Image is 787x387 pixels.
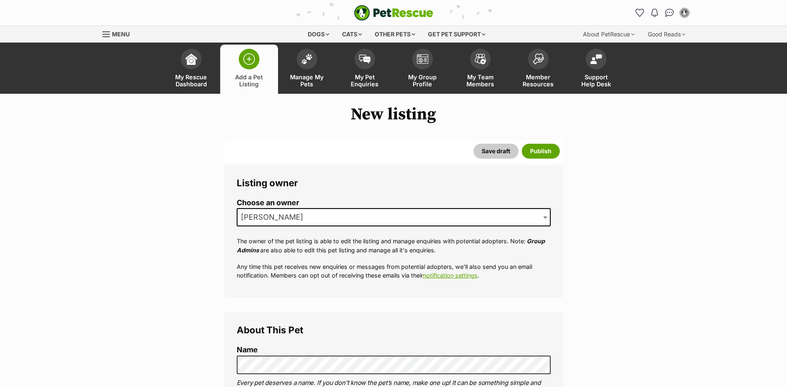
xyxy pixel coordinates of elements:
span: Support Help Desk [578,74,615,88]
img: pet-enquiries-icon-7e3ad2cf08bfb03b45e93fb7055b45f3efa6380592205ae92323e6603595dc1f.svg [359,55,371,64]
img: manage-my-pets-icon-02211641906a0b7f246fdf0571729dbe1e7629f14944591b6c1af311fb30b64b.svg [301,54,313,64]
img: team-members-icon-5396bd8760b3fe7c0b43da4ab00e1e3bb1a5d9ba89233759b79545d2d3fc5d0d.svg [475,54,486,64]
img: dashboard-icon-eb2f2d2d3e046f16d808141f083e7271f6b2e854fb5c12c21221c1fb7104beca.svg [185,53,197,65]
span: About This Pet [237,324,303,335]
span: My Group Profile [404,74,441,88]
em: Group Admins [237,237,545,253]
div: Other pets [369,26,421,43]
img: group-profile-icon-3fa3cf56718a62981997c0bc7e787c4b2cf8bcc04b72c1350f741eb67cf2f40e.svg [417,54,428,64]
a: Support Help Desk [567,45,625,94]
button: My account [678,6,691,19]
a: Conversations [663,6,676,19]
a: My Group Profile [394,45,452,94]
img: chat-41dd97257d64d25036548639549fe6c8038ab92f7586957e7f3b1b290dea8141.svg [665,9,674,17]
div: Dogs [302,26,335,43]
a: Menu [102,26,136,41]
p: Any time this pet receives new enquiries or messages from potential adopters, we'll also send you... [237,262,551,280]
a: My Pet Enquiries [336,45,394,94]
label: Choose an owner [237,199,551,207]
a: Member Resources [509,45,567,94]
span: Michelle Freeman [238,211,311,223]
div: Cats [336,26,368,43]
span: Add a Pet Listing [231,74,268,88]
img: help-desk-icon-fdf02630f3aa405de69fd3d07c3f3aa587a6932b1a1747fa1d2bba05be0121f9.svg [590,54,602,64]
a: Manage My Pets [278,45,336,94]
button: Save draft [473,144,518,159]
a: notification settings [423,272,478,279]
a: PetRescue [354,5,433,21]
div: Good Reads [642,26,691,43]
p: The owner of the pet listing is able to edit the listing and manage enquiries with potential adop... [237,237,551,254]
img: Michelle Freeman profile pic [680,9,689,17]
a: My Rescue Dashboard [162,45,220,94]
span: Menu [112,31,130,38]
span: Manage My Pets [288,74,326,88]
img: member-resources-icon-8e73f808a243e03378d46382f2149f9095a855e16c252ad45f914b54edf8863c.svg [533,53,544,64]
button: Publish [522,144,560,159]
a: Add a Pet Listing [220,45,278,94]
a: Favourites [633,6,647,19]
img: notifications-46538b983faf8c2785f20acdc204bb7945ddae34d4c08c2a6579f10ce5e182be.svg [651,9,658,17]
label: Name [237,346,551,354]
span: My Team Members [462,74,499,88]
button: Notifications [648,6,661,19]
span: Listing owner [237,177,298,188]
span: Member Resources [520,74,557,88]
img: logo-e224e6f780fb5917bec1dbf3a21bbac754714ae5b6737aabdf751b685950b380.svg [354,5,433,21]
img: add-pet-listing-icon-0afa8454b4691262ce3f59096e99ab1cd57d4a30225e0717b998d2c9b9846f56.svg [243,53,255,65]
span: Michelle Freeman [237,208,551,226]
div: About PetRescue [577,26,640,43]
span: My Rescue Dashboard [173,74,210,88]
div: Get pet support [422,26,491,43]
span: My Pet Enquiries [346,74,383,88]
a: My Team Members [452,45,509,94]
ul: Account quick links [633,6,691,19]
